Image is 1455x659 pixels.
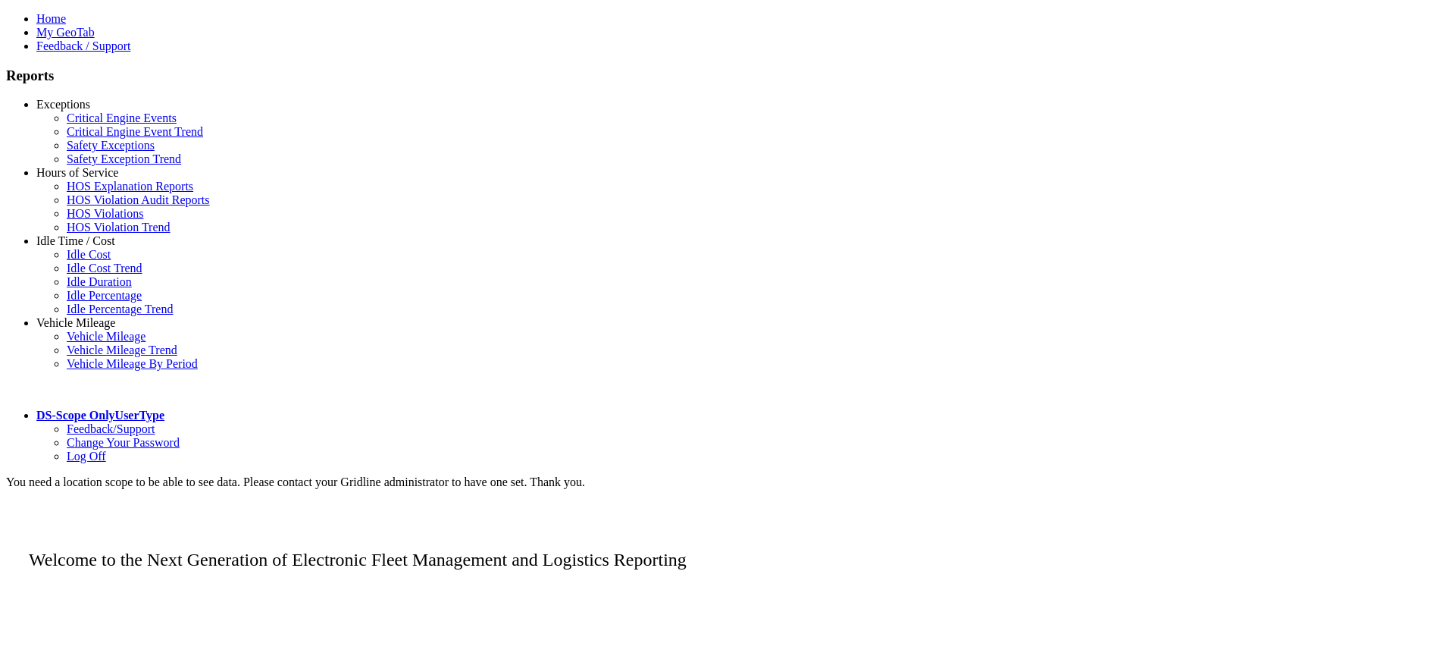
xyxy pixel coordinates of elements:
a: Idle Duration [67,275,132,288]
a: Idle Cost [67,248,111,261]
a: Feedback/Support [67,422,155,435]
a: HOS Violations [67,207,143,220]
a: Hours of Service [36,166,118,179]
a: Critical Engine Events [67,111,177,124]
a: Idle Time / Cost [36,234,115,247]
a: Home [36,12,66,25]
a: Vehicle Mileage [36,316,115,329]
h3: Reports [6,67,1449,84]
a: Idle Cost Trend [67,262,142,275]
a: My GeoTab [36,26,95,39]
a: Critical Engine Event Trend [67,125,203,138]
a: Idle Percentage [67,289,142,302]
a: Safety Exception Trend [67,152,181,165]
a: Safety Exceptions [67,139,155,152]
a: Idle Percentage Trend [67,303,173,315]
a: Vehicle Mileage [67,330,145,343]
a: HOS Violation Trend [67,221,171,234]
a: HOS Violation Audit Reports [67,193,210,206]
a: Vehicle Mileage By Period [67,357,198,370]
a: Exceptions [36,98,90,111]
p: Welcome to the Next Generation of Electronic Fleet Management and Logistics Reporting [6,527,1449,570]
a: HOS Explanation Reports [67,180,193,193]
a: DS-Scope OnlyUserType [36,409,164,422]
a: Log Off [67,450,106,463]
a: Feedback / Support [36,39,130,52]
a: Change Your Password [67,436,180,449]
a: Vehicle Mileage Trend [67,344,177,356]
div: You need a location scope to be able to see data. Please contact your Gridline administrator to h... [6,475,1449,489]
